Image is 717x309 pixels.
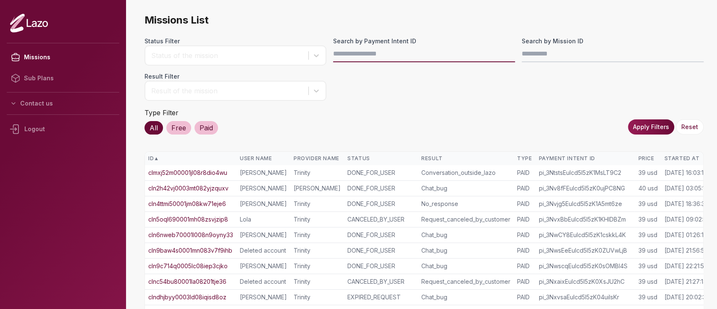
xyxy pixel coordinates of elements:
[638,231,657,239] div: 39 usd
[240,200,287,208] div: [PERSON_NAME]
[154,155,159,162] span: ▲
[664,293,709,301] div: [DATE] 20:02:35
[517,200,532,208] div: PAID
[333,37,515,45] label: Search by Payment Intent ID
[7,96,119,111] button: Contact us
[148,262,228,270] a: cln9c714q0005lc08iep3cjko
[347,155,415,162] div: Status
[538,169,631,177] div: pi_3NtstsEulcd5I5zK1MsLT9C2
[664,262,707,270] div: [DATE] 22:21:58
[194,121,218,135] div: Paid
[664,231,707,239] div: [DATE] 01:26:19
[148,155,233,162] div: ID
[7,47,119,68] a: Missions
[517,215,532,224] div: PAID
[421,184,510,193] div: Chat_bug
[517,277,532,286] div: PAID
[151,86,304,96] div: Result of the mission
[347,169,415,177] div: DONE_FOR_USER
[638,215,657,224] div: 39 usd
[294,246,341,255] div: Trinity
[517,293,532,301] div: PAID
[294,293,341,301] div: Trinity
[7,118,119,140] div: Logout
[347,293,415,301] div: EXPIRED_REQUEST
[347,215,415,224] div: CANCELED_BY_USER
[421,262,510,270] div: Chat_bug
[240,155,287,162] div: User Name
[638,246,657,255] div: 39 usd
[144,121,163,135] div: All
[240,277,287,286] div: Deleted account
[7,68,119,89] a: Sub Plans
[638,155,657,162] div: Price
[148,246,232,255] a: cln9baw4s0001mn083v7f9ihb
[517,231,532,239] div: PAID
[538,200,631,208] div: pi_3Nvjg5Eulcd5I5zK1A5mt6ze
[517,169,532,177] div: PAID
[638,262,657,270] div: 39 usd
[148,215,228,224] a: cln5oql690001mh08zsvjzip8
[421,169,510,177] div: Conversation_outside_lazo
[347,231,415,239] div: DONE_FOR_USER
[538,293,631,301] div: pi_3NxvsaEulcd5I5zK04uiIsKr
[538,246,631,255] div: pi_3NwsEeEulcd5I5zK0ZUVwLjB
[421,155,510,162] div: Result
[240,184,287,193] div: [PERSON_NAME]
[421,246,510,255] div: Chat_bug
[294,262,341,270] div: Trinity
[421,231,510,239] div: Chat_bug
[148,184,228,193] a: cln2h42vj0003mt082yjzquxv
[664,155,709,162] div: Started At
[240,262,287,270] div: [PERSON_NAME]
[421,215,510,224] div: Request_canceled_by_customer
[421,277,510,286] div: Request_canceled_by_customer
[664,277,706,286] div: [DATE] 21:27:13
[538,184,631,193] div: pi_3Nv8fFEulcd5I5zK0ujPC8NG
[294,169,341,177] div: Trinity
[148,200,226,208] a: cln4ttmi50001jm08kw71eje6
[517,246,532,255] div: PAID
[421,200,510,208] div: No_response
[538,215,631,224] div: pi_3NvxBbEulcd5I5zK1KHIDBZm
[294,231,341,239] div: Trinity
[240,231,287,239] div: [PERSON_NAME]
[638,200,657,208] div: 39 usd
[148,277,226,286] a: clnc54bu80001la08201tje36
[294,215,341,224] div: Trinity
[664,215,709,224] div: [DATE] 09:02:01
[664,169,707,177] div: [DATE] 16:03:10
[538,262,631,270] div: pi_3NwscqEulcd5I5zK0sOMBI4S
[347,277,415,286] div: CANCELED_BY_USER
[538,155,631,162] div: Payment Intent ID
[664,184,708,193] div: [DATE] 03:05:15
[522,37,704,45] label: Search by Mission ID
[240,246,287,255] div: Deleted account
[148,293,226,301] a: clndhjbyy0003ld08iqisd8oz
[240,169,287,177] div: [PERSON_NAME]
[664,200,708,208] div: [DATE] 18:36:35
[144,13,704,27] span: Missions List
[517,184,532,193] div: PAID
[144,72,326,81] label: Result Filter
[151,50,304,61] div: Status of the mission
[538,277,631,286] div: pi_3NxaixEulcd5I5zK0XsJU2hC
[166,121,191,135] div: Free
[144,37,326,45] label: Status Filter
[638,169,657,177] div: 39 usd
[144,108,179,117] label: Type Filter
[638,184,657,193] div: 40 usd
[664,246,708,255] div: [DATE] 21:56:59
[421,293,510,301] div: Chat_bug
[240,215,287,224] div: Lola
[638,277,657,286] div: 39 usd
[347,246,415,255] div: DONE_FOR_USER
[294,277,341,286] div: Trinity
[240,293,287,301] div: [PERSON_NAME]
[638,293,657,301] div: 39 usd
[347,184,415,193] div: DONE_FOR_USER
[148,169,227,177] a: clmxj52m00001jl08r8dio4wu
[538,231,631,239] div: pi_3NwCY8Eulcd5I5zK1cskkL4K
[294,200,341,208] div: Trinity
[517,155,532,162] div: Type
